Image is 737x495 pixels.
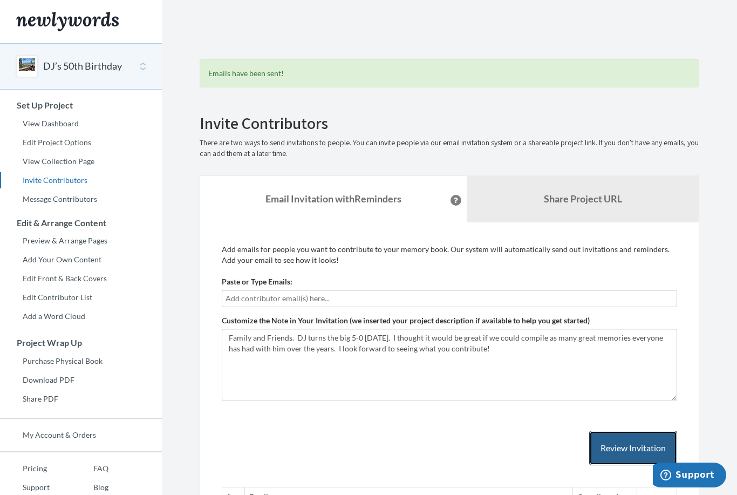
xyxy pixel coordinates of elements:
[265,193,401,205] strong: Email Invitation with Reminders
[222,315,590,326] label: Customize the Note in Your Invitation (we inserted your project description if available to help ...
[653,463,726,490] iframe: Opens a widget where you can chat to one of our agents
[226,293,673,304] input: Add contributor email(s) here...
[222,276,292,287] label: Paste or Type Emails:
[222,244,677,266] p: Add emails for people you want to contribute to your memory book. Our system will automatically s...
[16,12,119,31] img: Newlywords logo
[43,59,122,73] button: DJ’s 50th Birthday
[1,338,162,348] h3: Project Wrap Up
[200,59,699,87] div: Emails have been sent!
[589,431,677,466] button: Review Invitation
[71,460,108,477] a: FAQ
[200,114,699,132] h2: Invite Contributors
[544,193,622,205] b: Share Project URL
[1,218,162,228] h3: Edit & Arrange Content
[200,138,699,159] p: There are two ways to send invitations to people. You can invite people via our email invitation ...
[222,329,677,401] textarea: Family and Friends. DJ turns the big 5-0 [DATE]. I thought it would be great if we could compile ...
[1,100,162,110] h3: Set Up Project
